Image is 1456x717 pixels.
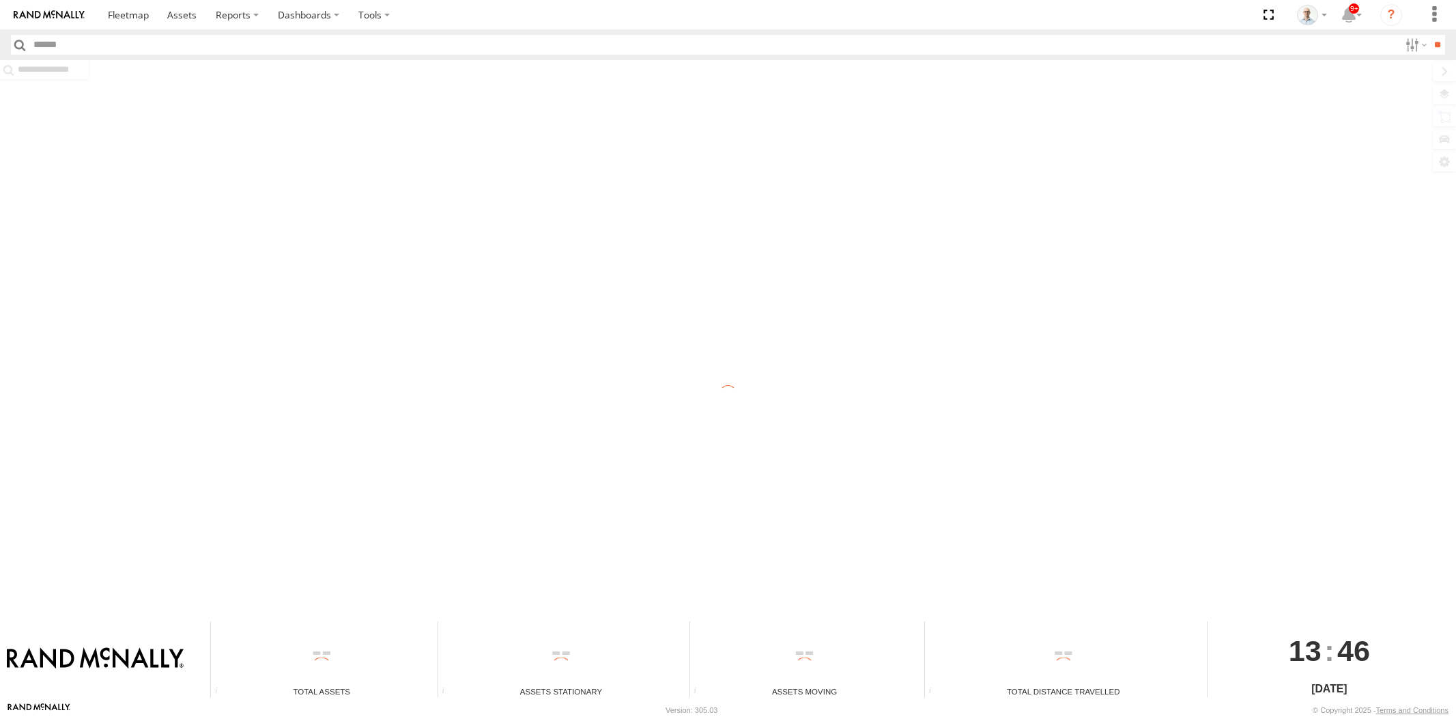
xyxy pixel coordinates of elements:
[8,703,70,717] a: Visit our Website
[1400,35,1429,55] label: Search Filter Options
[14,10,85,20] img: rand-logo.svg
[211,686,432,697] div: Total Assets
[1376,706,1448,714] a: Terms and Conditions
[438,687,459,697] div: Total number of assets current stationary.
[666,706,717,714] div: Version: 305.03
[1208,621,1451,680] div: :
[1380,4,1402,26] i: ?
[925,687,945,697] div: Total distance travelled by all assets within specified date range and applied filters
[211,687,231,697] div: Total number of Enabled Assets
[1292,5,1332,25] div: Kurt Byers
[1337,621,1370,680] span: 46
[1313,706,1448,714] div: © Copyright 2025 -
[7,647,184,671] img: Rand McNally
[1208,681,1451,697] div: [DATE]
[1289,621,1322,680] span: 13
[438,686,685,697] div: Assets Stationary
[690,686,919,697] div: Assets Moving
[690,687,711,697] div: Total number of assets current in transit.
[925,686,1202,697] div: Total Distance Travelled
